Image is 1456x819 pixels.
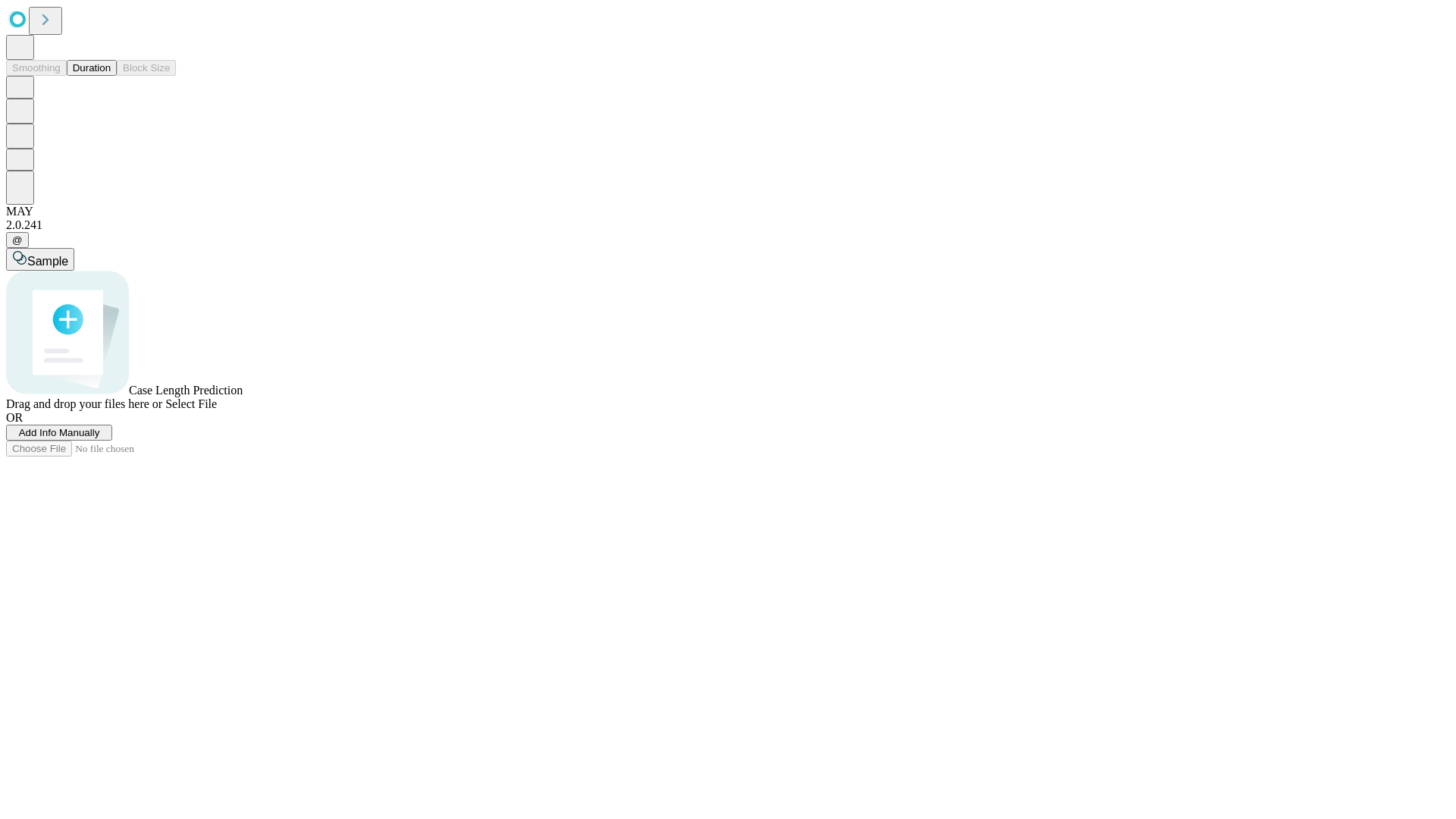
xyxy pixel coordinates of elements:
[117,60,176,76] button: Block Size
[6,425,112,441] button: Add Info Manually
[6,60,67,76] button: Smoothing
[6,411,23,424] span: OR
[129,384,243,397] span: Case Length Prediction
[19,427,100,438] span: Add Info Manually
[6,218,1450,232] div: 2.0.241
[6,205,1450,218] div: MAY
[12,234,23,246] span: @
[6,232,29,248] button: @
[27,255,68,268] span: Sample
[165,397,217,410] span: Select File
[67,60,117,76] button: Duration
[6,248,74,271] button: Sample
[6,397,162,410] span: Drag and drop your files here or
